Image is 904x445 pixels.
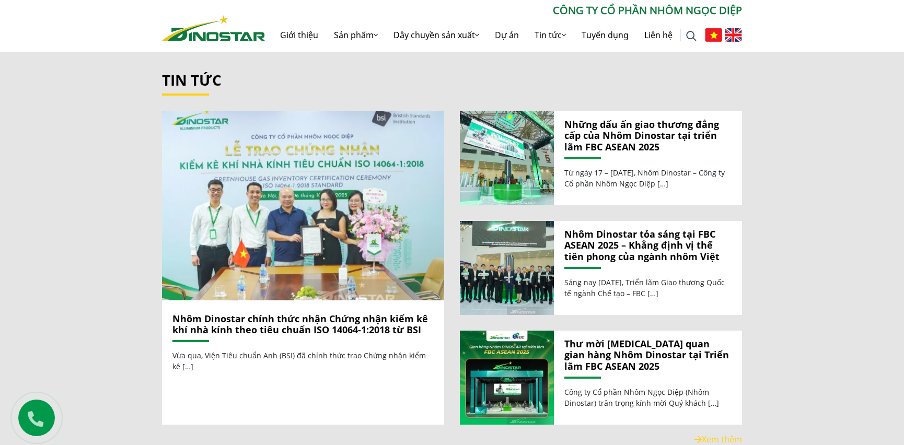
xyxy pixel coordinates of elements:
p: Vừa qua, Viện Tiêu chuẩn Anh (BSI) đã chính thức trao Chứng nhận kiểm kê […] [172,350,434,372]
p: Từ ngày 17 – [DATE], Nhôm Dinostar – Công ty Cổ phần Nhôm Ngọc Diệp […] [564,167,732,189]
img: Nhôm Dinostar chính thức nhận Chứng nhận kiểm kê khí nhà kính theo tiêu chuẩn ISO 14064-1:2018 từ... [152,104,454,307]
img: Tiếng Việt [705,28,722,42]
a: Nhôm Dinostar [162,13,265,41]
a: Liên hệ [636,18,680,52]
a: Xem thêm [694,434,742,445]
a: Tin tức [527,18,574,52]
img: Nhôm Dinostar [162,15,265,41]
a: Sản phẩm [326,18,386,52]
a: Nhôm Dinostar chính thức nhận Chứng nhận kiểm kê khí nhà kính theo tiêu chuẩn ISO 14064-1:2018 từ... [162,111,444,300]
img: Nhôm Dinostar tỏa sáng tại FBC ASEAN 2025 – Khẳng định vị thế tiên phong của ngành nhôm Việt [460,221,554,315]
img: Thư mời tham quan gian hàng Nhôm Dinostar tại Triển lãm FBC ASEAN 2025 [460,331,554,425]
a: Dự án [487,18,527,52]
a: Dây chuyền sản xuất [386,18,487,52]
a: Giới thiệu [272,18,326,52]
img: Những dấu ấn giao thương đẳng cấp của Nhôm Dinostar tại triển lãm FBC ASEAN 2025 [460,111,554,205]
a: Tin tức [162,70,222,90]
a: Những dấu ấn giao thương đẳng cấp của Nhôm Dinostar tại triển lãm FBC ASEAN 2025 [564,119,732,153]
img: search [686,31,697,41]
a: Nhôm Dinostar chính thức nhận Chứng nhận kiểm kê khí nhà kính theo tiêu chuẩn ISO 14064-1:2018 từ... [172,312,428,336]
a: Thư mời [MEDICAL_DATA] quan gian hàng Nhôm Dinostar tại Triển lãm FBC ASEAN 2025 [564,338,732,372]
a: Nhôm Dinostar tỏa sáng tại FBC ASEAN 2025 – Khẳng định vị thế tiên phong của ngành nhôm Việt [564,229,732,263]
p: Sáng nay [DATE], Triển lãm Giao thương Quốc tế ngành Chế tạo – FBC […] [564,277,732,299]
a: Tuyển dụng [574,18,636,52]
p: CÔNG TY CỔ PHẦN NHÔM NGỌC DIỆP [265,3,742,18]
p: Công ty Cổ phần Nhôm Ngọc Diệp (Nhôm Dinostar) trân trọng kính mời Quý khách […] [564,387,732,408]
img: English [725,28,742,42]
